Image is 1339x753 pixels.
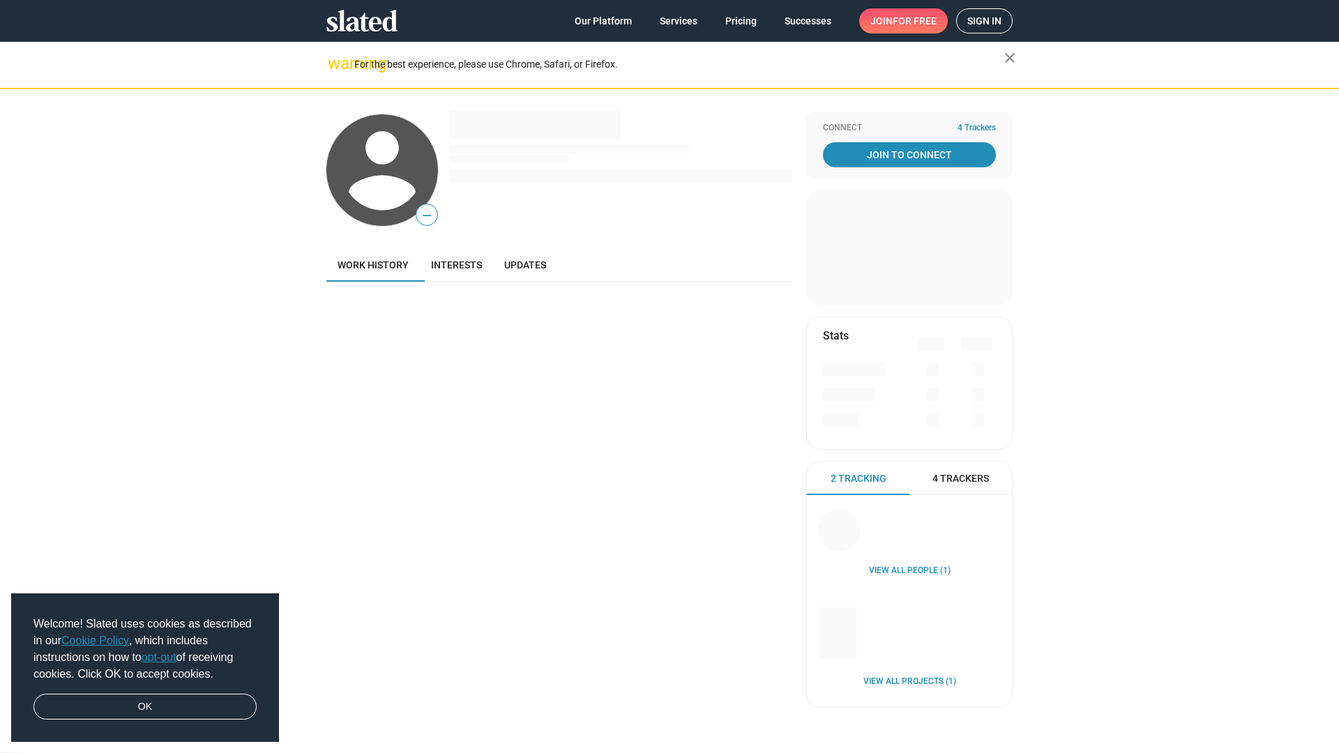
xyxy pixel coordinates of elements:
span: 4 Trackers [932,472,989,485]
span: — [416,206,437,225]
span: Updates [504,259,546,271]
a: Successes [773,8,842,33]
a: Cookie Policy [61,634,129,646]
a: Services [649,8,709,33]
mat-icon: warning [328,55,345,72]
span: Pricing [725,8,757,33]
a: Joinfor free [859,8,948,33]
span: Services [660,8,697,33]
span: Successes [785,8,831,33]
span: for free [893,8,937,33]
a: Interests [420,248,493,282]
div: For the best experience, please use Chrome, Safari, or Firefox. [354,55,1004,74]
span: Interests [431,259,482,271]
span: Sign in [967,9,1001,33]
a: Pricing [714,8,768,33]
span: Work history [338,259,409,271]
mat-card-title: Stats [823,328,849,343]
div: Connect [823,123,996,134]
span: 4 Trackers [958,123,996,134]
span: Join To Connect [826,142,993,167]
mat-icon: close [1001,50,1018,66]
a: Our Platform [563,8,643,33]
a: dismiss cookie message [33,694,257,720]
a: Work history [326,248,420,282]
a: View all People (1) [869,565,951,577]
a: Updates [493,248,557,282]
span: Welcome! Slated uses cookies as described in our , which includes instructions on how to of recei... [33,616,257,683]
a: Sign in [956,8,1013,33]
span: 2 Tracking [831,472,886,485]
a: Join To Connect [823,142,996,167]
a: View all Projects (1) [863,676,956,687]
a: opt-out [142,651,176,663]
div: cookieconsent [11,593,279,743]
span: Our Platform [575,8,632,33]
span: Join [870,8,937,33]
